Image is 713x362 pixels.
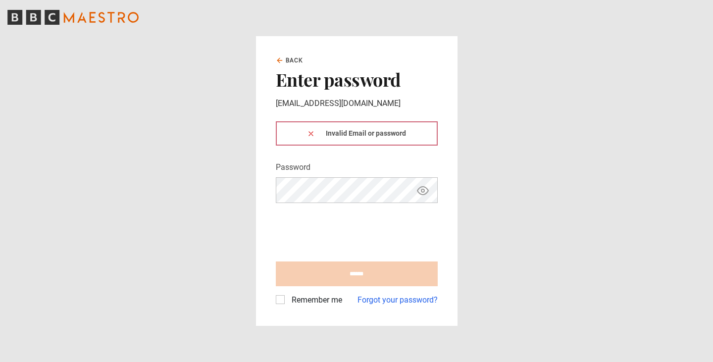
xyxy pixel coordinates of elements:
[276,211,426,250] iframe: reCAPTCHA
[276,56,304,65] a: Back
[288,294,342,306] label: Remember me
[7,10,139,25] svg: BBC Maestro
[276,69,438,90] h2: Enter password
[276,161,310,173] label: Password
[414,182,431,199] button: Show password
[286,56,304,65] span: Back
[357,294,438,306] a: Forgot your password?
[276,121,438,146] div: Invalid Email or password
[276,98,438,109] p: [EMAIL_ADDRESS][DOMAIN_NAME]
